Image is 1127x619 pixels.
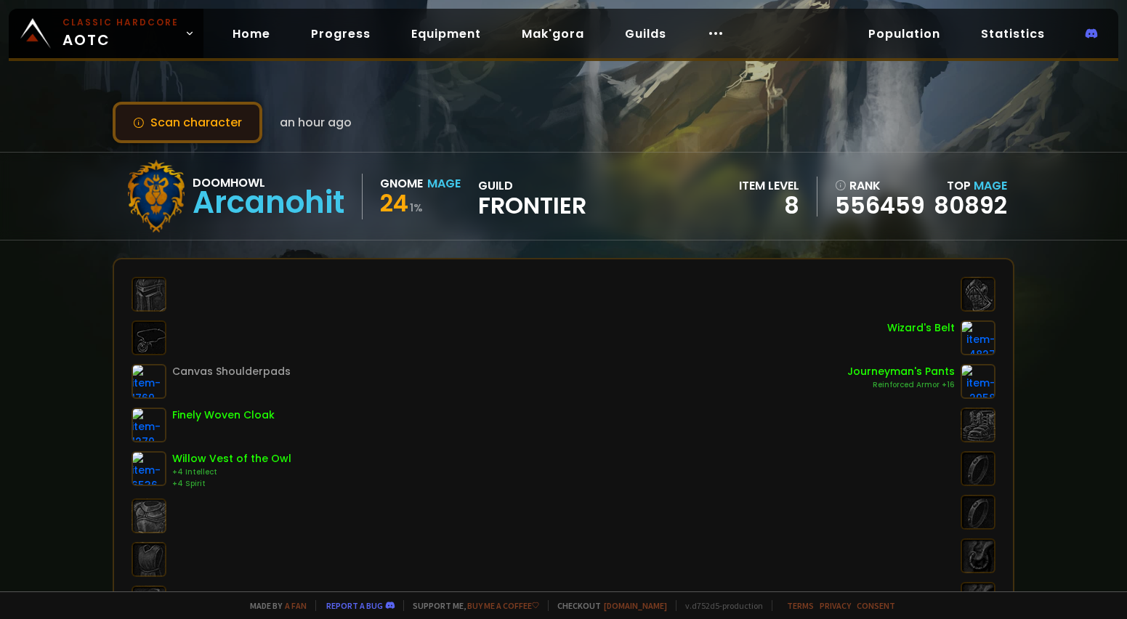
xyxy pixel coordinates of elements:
[961,320,995,355] img: item-4827
[961,364,995,399] img: item-2958
[132,408,166,442] img: item-1270
[427,174,461,193] div: Mage
[548,600,667,611] span: Checkout
[835,177,925,195] div: rank
[787,600,814,611] a: Terms
[113,102,262,143] button: Scan character
[478,177,586,217] div: guild
[887,320,955,336] div: Wizard's Belt
[172,451,291,466] div: Willow Vest of the Owl
[835,195,925,217] a: 556459
[221,19,282,49] a: Home
[193,174,344,192] div: Doomhowl
[478,195,586,217] span: Frontier
[934,189,1007,222] a: 80892
[604,600,667,611] a: [DOMAIN_NAME]
[172,478,291,490] div: +4 Spirit
[510,19,596,49] a: Mak'gora
[285,600,307,611] a: a fan
[613,19,678,49] a: Guilds
[132,364,166,399] img: item-1769
[193,192,344,214] div: Arcanohit
[400,19,493,49] a: Equipment
[467,600,539,611] a: Buy me a coffee
[847,379,955,391] div: Reinforced Armor +16
[380,187,408,219] span: 24
[280,113,352,132] span: an hour ago
[241,600,307,611] span: Made by
[172,466,291,478] div: +4 Intellect
[739,177,799,195] div: item level
[380,174,423,193] div: Gnome
[172,408,275,423] div: Finely Woven Cloak
[969,19,1057,49] a: Statistics
[820,600,851,611] a: Privacy
[326,600,383,611] a: Report a bug
[739,195,799,217] div: 8
[934,177,1007,195] div: Top
[403,600,539,611] span: Support me,
[132,451,166,486] img: item-6536
[857,19,952,49] a: Population
[847,364,955,379] div: Journeyman's Pants
[62,16,179,51] span: AOTC
[857,600,895,611] a: Consent
[62,16,179,29] small: Classic Hardcore
[299,19,382,49] a: Progress
[172,364,291,379] div: Canvas Shoulderpads
[676,600,763,611] span: v. d752d5 - production
[974,177,1007,194] span: Mage
[9,9,203,58] a: Classic HardcoreAOTC
[410,201,423,215] small: 1 %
